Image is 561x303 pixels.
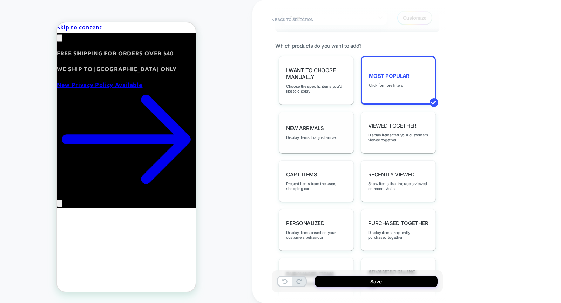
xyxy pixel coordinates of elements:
[286,171,317,178] span: Cart Items
[368,122,417,129] span: Viewed Together
[369,73,410,79] span: Most Popular
[286,67,346,80] span: I want to choose manually
[368,220,428,227] span: Purchased Together
[368,230,428,240] span: Display items frequently purchased together
[286,125,324,132] span: New Arrivals
[286,181,346,191] span: Present items from the users shopping cart
[368,181,428,191] span: Show items that the users viewed on recent visits
[12,251,19,282] summary: Menu
[286,230,346,240] span: Display items based on your customers behaviour
[286,84,346,94] span: Choose the specific items you'd like to display
[315,276,438,287] button: Save
[368,269,416,275] span: Advanced Ruling
[286,135,338,140] span: Display items that just arrived
[383,83,403,88] u: more filters
[275,42,362,49] span: Which products do you want to add?
[368,171,415,178] span: Recently Viewed
[268,14,317,25] button: < Back to selection
[286,220,324,227] span: personalized
[369,83,403,88] span: Click for
[368,133,428,142] span: Display items that your customers viewed together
